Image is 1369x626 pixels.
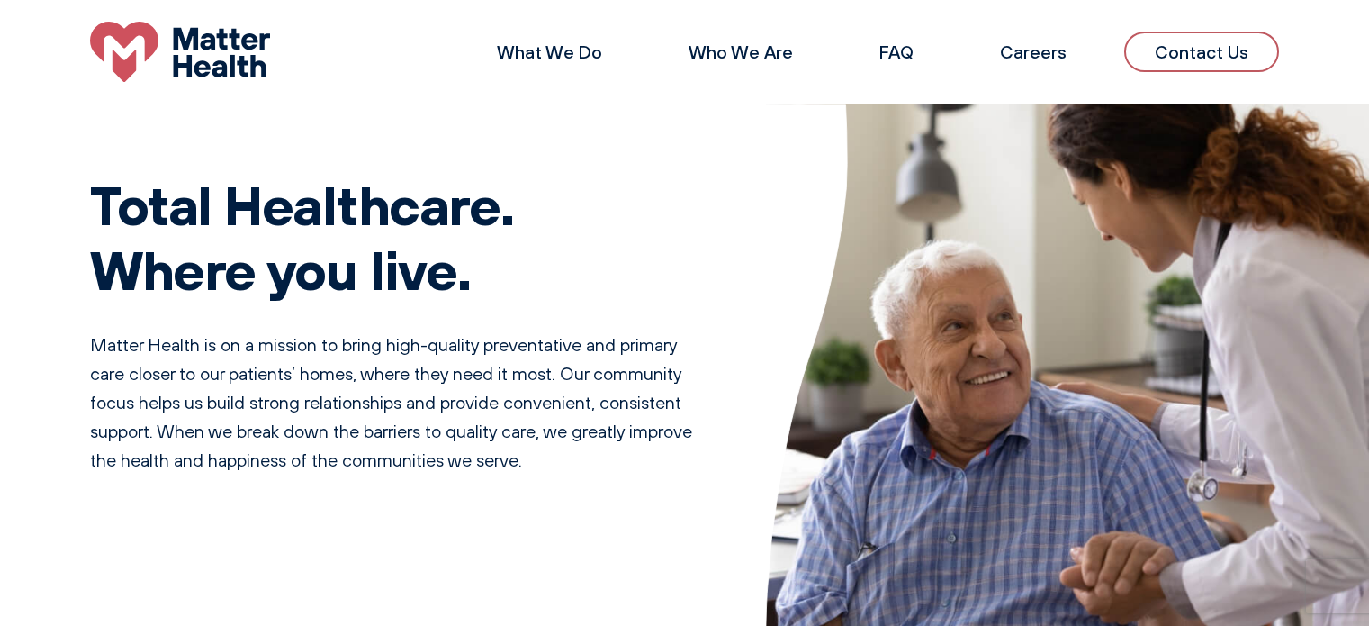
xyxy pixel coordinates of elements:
[1000,41,1067,63] a: Careers
[1124,32,1279,72] a: Contact Us
[689,41,793,63] a: Who We Are
[90,172,694,302] h1: Total Healthcare. Where you live.
[90,331,694,475] p: Matter Health is on a mission to bring high-quality preventative and primary care closer to our p...
[879,41,914,63] a: FAQ
[497,41,602,63] a: What We Do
